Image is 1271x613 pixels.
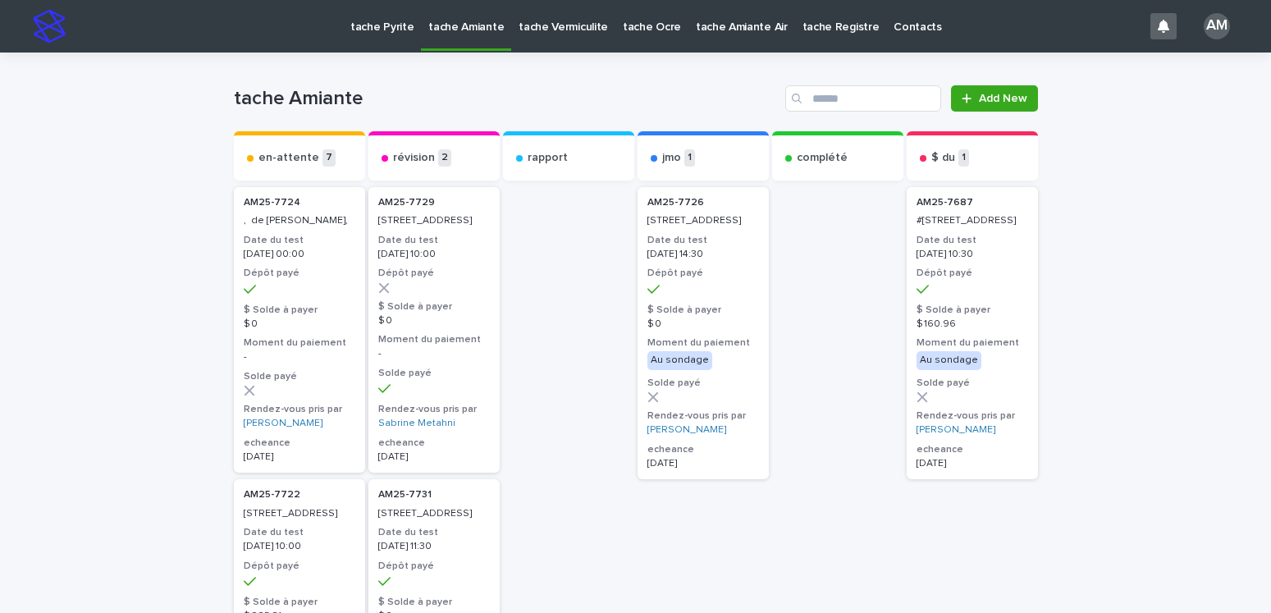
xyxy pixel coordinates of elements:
img: stacker-logo-s-only.png [33,10,66,43]
h3: Dépôt payé [917,267,1028,280]
p: 1 [684,149,695,167]
p: - [244,351,355,363]
p: [STREET_ADDRESS] [378,215,490,226]
h3: echeance [647,443,759,456]
a: AM25-7724 , de [PERSON_NAME],Date du test[DATE] 00:00Dépôt payé$ Solde à payer$ 0Moment du paieme... [234,187,365,473]
h3: $ Solde à payer [647,304,759,317]
a: [PERSON_NAME] [244,418,322,429]
p: $ du [931,151,955,165]
p: 2 [438,149,451,167]
h3: Date du test [378,526,490,539]
p: 7 [322,149,336,167]
h3: Solde payé [917,377,1028,390]
p: [DATE] [244,451,355,463]
h3: $ Solde à payer [917,304,1028,317]
h3: Rendez-vous pris par [378,403,490,416]
h3: $ Solde à payer [244,596,355,609]
h3: Rendez-vous pris par [244,403,355,416]
h3: Date du test [378,234,490,247]
h3: Solde payé [647,377,759,390]
h3: $ Solde à payer [378,596,490,609]
p: [DATE] [378,451,490,463]
h3: $ Solde à payer [244,304,355,317]
p: AM25-7722 [244,489,355,501]
h3: Date du test [647,234,759,247]
p: [DATE] 10:30 [917,249,1028,260]
p: 1 [958,149,969,167]
p: en-attente [258,151,319,165]
a: AM25-7729 [STREET_ADDRESS]Date du test[DATE] 10:00Dépôt payé$ Solde à payer$ 0Moment du paiement-... [368,187,500,473]
p: [DATE] 14:30 [647,249,759,260]
p: AM25-7731 [378,489,490,501]
p: [STREET_ADDRESS] [647,215,759,226]
h3: Dépôt payé [378,267,490,280]
span: Add New [979,93,1027,104]
a: Add New [951,85,1037,112]
a: [PERSON_NAME] [647,424,726,436]
p: $ 0 [378,315,490,327]
p: $ 160.96 [917,318,1028,330]
h3: Dépôt payé [378,560,490,573]
a: Sabrine Metahni [378,418,455,429]
h1: tache Amiante [234,87,780,111]
p: [DATE] 00:00 [244,249,355,260]
h3: $ Solde à payer [378,300,490,313]
p: , de [PERSON_NAME], [244,215,355,226]
h3: Solde payé [378,367,490,380]
h3: echeance [244,437,355,450]
input: Search [785,85,941,112]
p: [DATE] 10:00 [244,541,355,552]
a: [PERSON_NAME] [917,424,995,436]
h3: Date du test [244,526,355,539]
h3: Moment du paiement [244,336,355,350]
h3: Date du test [917,234,1028,247]
h3: Rendez-vous pris par [647,409,759,423]
p: [STREET_ADDRESS] [378,508,490,519]
p: révision [393,151,435,165]
p: [DATE] [647,458,759,469]
p: #[STREET_ADDRESS] [917,215,1028,226]
h3: Rendez-vous pris par [917,409,1028,423]
a: AM25-7726 [STREET_ADDRESS]Date du test[DATE] 14:30Dépôt payé$ Solde à payer$ 0Moment du paiementA... [638,187,769,479]
p: rapport [528,151,568,165]
p: AM25-7726 [647,197,759,208]
p: [DATE] 10:00 [378,249,490,260]
p: $ 0 [647,318,759,330]
h3: Dépôt payé [244,560,355,573]
h3: Date du test [244,234,355,247]
p: complété [797,151,848,165]
p: AM25-7687 [917,197,1028,208]
p: AM25-7724 [244,197,355,208]
h3: Dépôt payé [647,267,759,280]
p: - [378,348,490,359]
h3: Moment du paiement [378,333,490,346]
p: [DATE] [917,458,1028,469]
p: AM25-7729 [378,197,490,208]
div: AM [1204,13,1230,39]
h3: Moment du paiement [917,336,1028,350]
p: $ 0 [244,318,355,330]
p: jmo [662,151,681,165]
a: AM25-7687 #[STREET_ADDRESS]Date du test[DATE] 10:30Dépôt payé$ Solde à payer$ 160.96Moment du pai... [907,187,1038,479]
h3: Solde payé [244,370,355,383]
p: [STREET_ADDRESS] [244,508,355,519]
h3: Moment du paiement [647,336,759,350]
p: [DATE] 11:30 [378,541,490,552]
h3: echeance [917,443,1028,456]
h3: Dépôt payé [244,267,355,280]
h3: echeance [378,437,490,450]
div: Au sondage [917,351,981,369]
div: Au sondage [647,351,712,369]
